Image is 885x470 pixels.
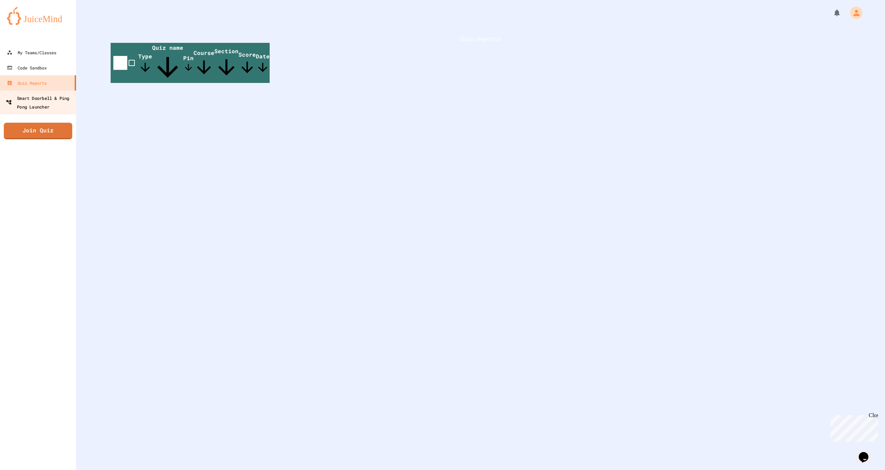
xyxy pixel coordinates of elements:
[194,49,214,78] span: Course
[111,35,850,43] h1: Quiz Reports
[152,44,183,83] span: Quiz name
[856,442,878,463] iframe: chat widget
[183,54,194,73] span: Pin
[239,51,256,76] span: Score
[7,79,47,87] div: Quiz Reports
[7,7,69,25] img: logo-orange.svg
[828,412,878,442] iframe: chat widget
[3,3,48,44] div: Chat with us now!Close
[7,48,56,57] div: My Teams/Classes
[256,53,270,74] span: Date
[113,56,128,70] input: select all desserts
[138,53,152,74] span: Type
[843,5,864,21] div: My Account
[4,123,72,139] a: Join Quiz
[214,47,239,79] span: Section
[6,94,74,111] div: Smart Doorbell & Ping Pong Launcher
[7,64,47,72] div: Code Sandbox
